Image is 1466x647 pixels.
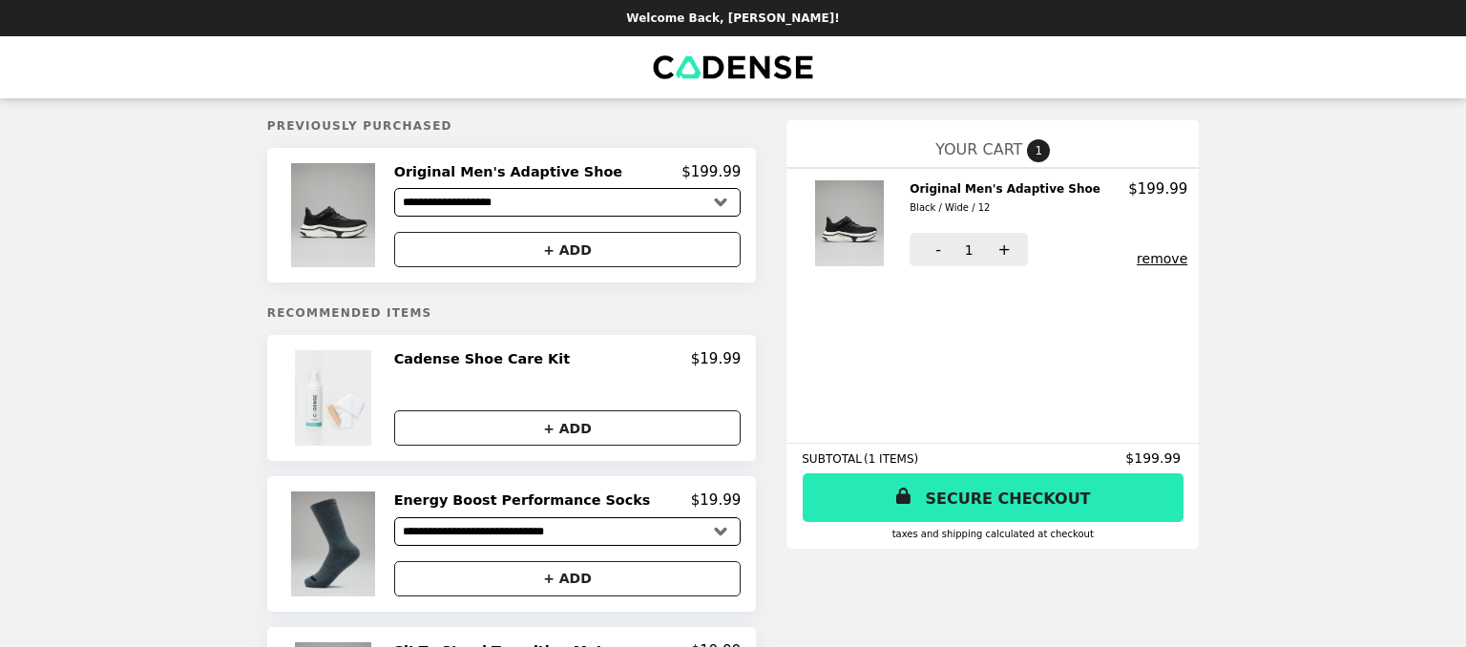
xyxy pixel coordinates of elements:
p: $19.99 [691,350,742,367]
h5: Recommended Items [267,306,757,320]
span: YOUR CART [935,140,1022,158]
button: + ADD [394,410,742,446]
select: Select a product variant [394,188,742,217]
button: + ADD [394,232,742,267]
h2: Original Men's Adaptive Shoe [910,180,1108,218]
button: + [975,233,1028,266]
h2: Original Men's Adaptive Shoe [394,163,630,180]
div: Black / Wide / 12 [910,199,1100,217]
img: Cadense Shoe Care Kit [295,350,376,446]
img: Original Men's Adaptive Shoe [291,163,380,267]
button: + ADD [394,561,742,596]
p: $199.99 [681,163,741,180]
div: Taxes and Shipping calculated at checkout [802,529,1183,539]
select: Select a product variant [394,517,742,546]
a: SECURE CHECKOUT [803,473,1183,522]
p: $199.99 [1128,180,1187,198]
img: Original Men's Adaptive Shoe [815,180,889,266]
h5: Previously Purchased [267,119,757,133]
button: remove [1137,251,1187,266]
span: 1 [1027,139,1050,162]
span: 1 [965,242,974,258]
p: $19.99 [691,491,742,509]
img: Energy Boost Performance Socks [291,491,380,595]
p: Welcome Back, [PERSON_NAME]! [626,11,839,25]
button: - [910,233,962,266]
img: Brand Logo [653,48,813,87]
h2: Cadense Shoe Care Kit [394,350,577,367]
h2: Energy Boost Performance Socks [394,491,659,509]
span: SUBTOTAL [802,452,864,466]
span: ( 1 ITEMS ) [864,452,918,466]
span: $199.99 [1125,450,1183,466]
